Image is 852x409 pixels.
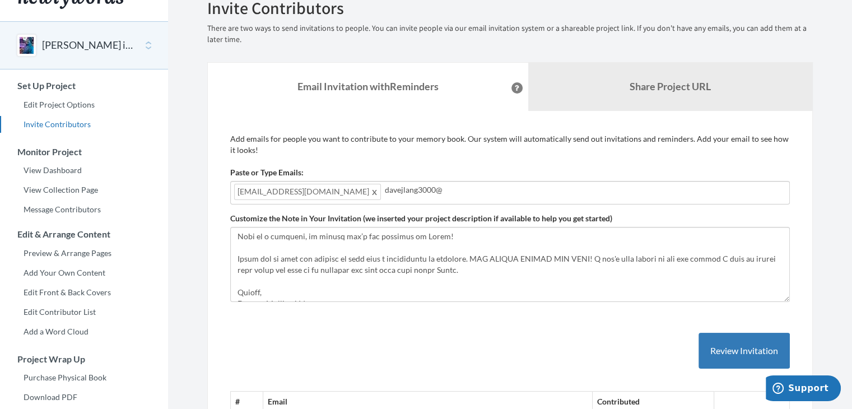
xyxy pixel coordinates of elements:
[230,167,304,178] label: Paste or Type Emails:
[1,229,168,239] h3: Edit & Arrange Content
[699,333,790,369] button: Review Invitation
[42,38,133,53] button: [PERSON_NAME] is 50!
[630,80,711,92] b: Share Project URL
[234,184,381,200] span: [EMAIL_ADDRESS][DOMAIN_NAME]
[385,184,786,196] input: Add contributor email(s) here...
[297,80,439,92] strong: Email Invitation with Reminders
[230,227,790,302] textarea: Hi Everyone! [PERSON_NAME] is turning 50 on [DATE]. Please contribute to our memory book by addin...
[766,375,841,403] iframe: Opens a widget where you can chat to one of our agents
[207,23,813,45] p: There are two ways to send invitations to people. You can invite people via our email invitation ...
[1,354,168,364] h3: Project Wrap Up
[1,81,168,91] h3: Set Up Project
[1,147,168,157] h3: Monitor Project
[230,213,612,224] label: Customize the Note in Your Invitation (we inserted your project description if available to help ...
[230,133,790,156] p: Add emails for people you want to contribute to your memory book. Our system will automatically s...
